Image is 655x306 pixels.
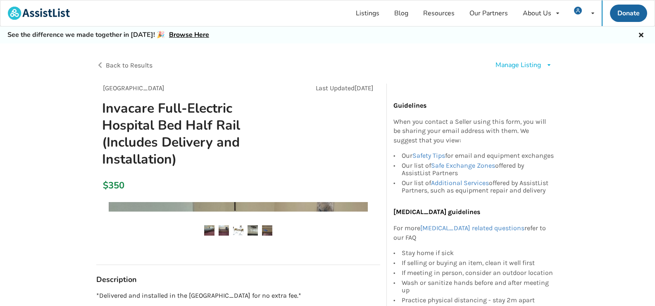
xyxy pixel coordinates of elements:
a: Browse Here [169,30,209,39]
h1: Invacare Full-Electric Hospital Bed Half Rail (Includes Delivery and Installation) [95,100,291,168]
a: Safe Exchange Zones [431,161,495,169]
div: If selling or buying an item, clean it well first [402,258,555,268]
img: invacare full-electric hospital bed half rail (includes delivery and installation)-hospital bed-b... [248,225,258,236]
img: invacare full-electric hospital bed half rail (includes delivery and installation)-hospital bed-b... [233,225,243,236]
p: When you contact a Seller using this form, you will be sharing your email address with them. We s... [393,117,555,146]
a: Our Partners [462,0,515,26]
span: [GEOGRAPHIC_DATA] [103,84,164,92]
div: About Us [523,10,551,17]
a: Additional Services [431,179,489,187]
span: Last Updated [316,84,355,92]
div: Our list of offered by AssistList Partners, such as equipment repair and delivery [402,178,555,194]
b: Guidelines [393,101,426,109]
img: assistlist-logo [8,7,70,20]
div: Our for email and equipment exchanges [402,152,555,161]
div: Manage Listing [495,60,541,70]
div: Wash or sanitize hands before and after meeting up [402,278,555,295]
a: [MEDICAL_DATA] related questions [420,224,524,232]
h5: See the difference we made together in [DATE]! 🎉 [7,31,209,39]
a: Safety Tips [412,152,445,159]
p: For more refer to our FAQ [393,224,555,243]
div: $350 [103,180,107,191]
div: Practice physical distancing - stay 2m apart [402,295,555,305]
b: [MEDICAL_DATA] guidelines [393,208,480,216]
img: user icon [574,7,582,14]
a: Resources [416,0,462,26]
a: Listings [348,0,387,26]
img: invacare full-electric hospital bed half rail (includes delivery and installation)-hospital bed-b... [262,225,272,236]
span: Back to Results [106,61,152,69]
div: Stay home if sick [402,249,555,258]
img: invacare full-electric hospital bed half rail (includes delivery and installation)-hospital bed-b... [204,225,214,236]
span: [DATE] [355,84,374,92]
a: Donate [610,5,647,22]
img: invacare full-electric hospital bed half rail (includes delivery and installation)-hospital bed-b... [219,225,229,236]
h3: Description [96,275,380,284]
a: Blog [387,0,416,26]
div: Our list of offered by AssistList Partners [402,161,555,178]
div: If meeting in person, consider an outdoor location [402,268,555,278]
